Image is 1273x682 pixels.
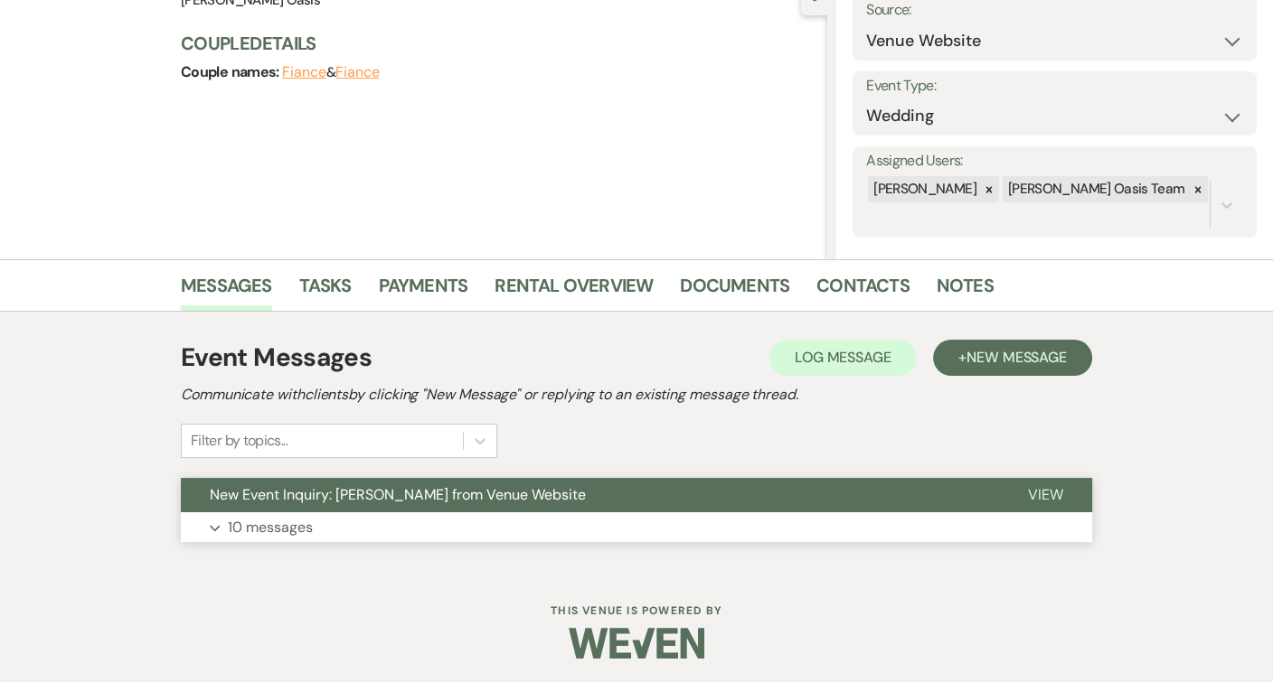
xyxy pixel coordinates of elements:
a: Notes [937,271,994,311]
button: Fiance [282,65,326,79]
a: Rental Overview [495,271,653,311]
button: 10 messages [181,512,1092,543]
button: Fiance [335,65,380,79]
a: Documents [680,271,789,311]
a: Contacts [816,271,910,311]
label: Event Type: [866,73,1243,99]
label: Assigned Users: [866,148,1243,174]
div: [PERSON_NAME] [868,176,979,202]
button: Log Message [769,340,917,376]
div: [PERSON_NAME] Oasis Team [1003,176,1188,202]
button: +New Message [933,340,1092,376]
span: Log Message [795,348,891,367]
button: New Event Inquiry: [PERSON_NAME] from Venue Website [181,478,999,512]
div: Filter by topics... [191,430,288,452]
img: Weven Logo [569,612,704,675]
a: Payments [379,271,468,311]
h3: Couple Details [181,31,809,56]
h2: Communicate with clients by clicking "New Message" or replying to an existing message thread. [181,384,1092,406]
a: Tasks [299,271,352,311]
span: New Event Inquiry: [PERSON_NAME] from Venue Website [210,485,586,504]
span: Couple names: [181,62,282,81]
span: New Message [967,348,1067,367]
p: 10 messages [228,516,313,539]
a: Messages [181,271,272,311]
span: View [1028,485,1063,504]
h1: Event Messages [181,339,372,377]
button: View [999,478,1092,512]
span: & [282,63,379,81]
